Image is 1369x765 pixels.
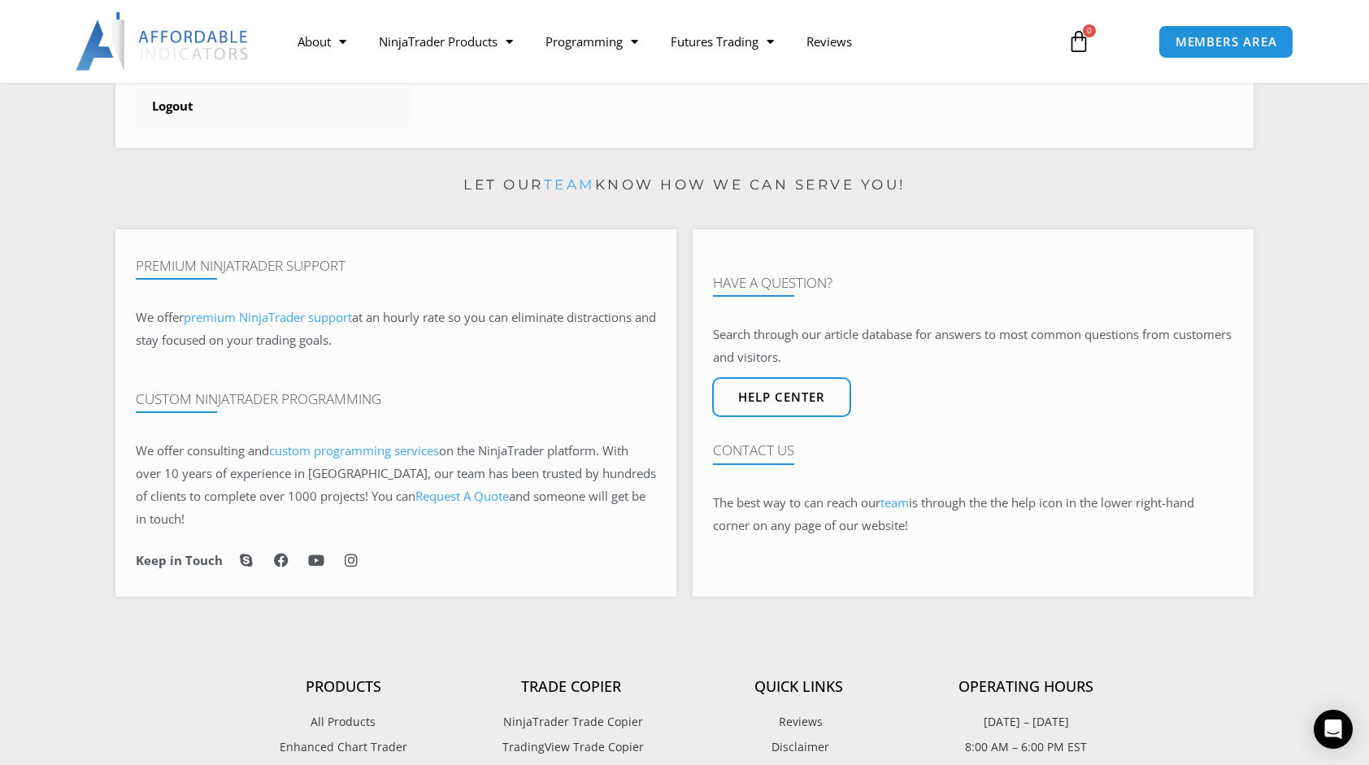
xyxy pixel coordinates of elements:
[654,23,790,60] a: Futures Trading
[684,678,912,696] h4: Quick Links
[544,176,595,193] a: team
[136,309,184,325] span: We offer
[229,711,457,732] a: All Products
[498,737,644,758] span: TradingView Trade Copier
[281,23,363,60] a: About
[713,492,1233,537] p: The best way to can reach our is through the the help icon in the lower right-hand corner on any ...
[136,553,223,568] h6: Keep in Touch
[912,737,1140,758] p: 8:00 AM – 6:00 PM EST
[684,711,912,732] a: Reviews
[713,275,1233,291] h4: Have A Question?
[1176,36,1277,48] span: MEMBERS AREA
[457,737,684,758] a: TradingView Trade Copier
[713,442,1233,459] h4: Contact Us
[912,678,1140,696] h4: Operating Hours
[767,737,829,758] span: Disclaimer
[311,711,376,732] span: All Products
[229,737,457,758] a: Enhanced Chart Trader
[136,85,411,128] a: Logout
[457,711,684,732] a: NinjaTrader Trade Copier
[1158,25,1294,59] a: MEMBERS AREA
[457,678,684,696] h4: Trade Copier
[880,494,909,511] a: team
[1043,18,1115,65] a: 0
[136,442,439,459] span: We offer consulting and
[136,258,656,274] h4: Premium NinjaTrader Support
[115,172,1254,198] p: Let our know how we can serve you!
[136,391,656,407] h4: Custom NinjaTrader Programming
[712,377,851,417] a: Help center
[684,737,912,758] a: Disclaimer
[529,23,654,60] a: Programming
[280,737,407,758] span: Enhanced Chart Trader
[738,391,825,403] span: Help center
[790,23,868,60] a: Reviews
[713,324,1233,369] p: Search through our article database for answers to most common questions from customers and visit...
[281,23,1049,60] nav: Menu
[499,711,643,732] span: NinjaTrader Trade Copier
[184,309,352,325] a: premium NinjaTrader support
[136,442,656,527] span: on the NinjaTrader platform. With over 10 years of experience in [GEOGRAPHIC_DATA], our team has ...
[775,711,823,732] span: Reviews
[229,678,457,696] h4: Products
[912,711,1140,732] p: [DATE] – [DATE]
[363,23,529,60] a: NinjaTrader Products
[1083,24,1096,37] span: 0
[415,488,509,504] a: Request A Quote
[1314,710,1353,749] div: Open Intercom Messenger
[269,442,439,459] a: custom programming services
[76,12,250,71] img: LogoAI | Affordable Indicators – NinjaTrader
[136,309,656,348] span: at an hourly rate so you can eliminate distractions and stay focused on your trading goals.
